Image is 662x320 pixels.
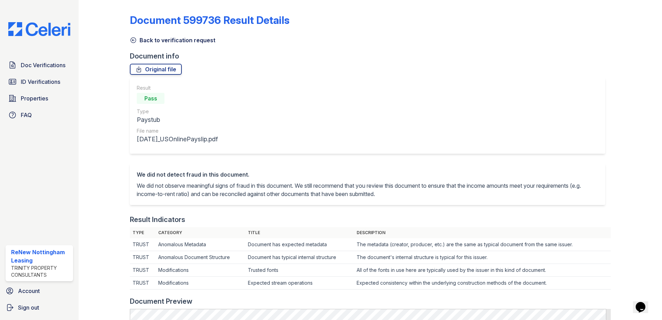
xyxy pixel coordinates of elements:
span: Sign out [18,303,39,312]
div: Document info [130,51,611,61]
span: Doc Verifications [21,61,65,69]
td: The metadata (creator, producer, etc.) are the same as typical document from the same issuer. [354,238,611,251]
div: Paystub [137,115,218,125]
span: ID Verifications [21,78,60,86]
td: Expected stream operations [245,277,354,290]
td: Document has expected metadata [245,238,354,251]
td: TRUST [130,238,155,251]
td: Modifications [155,264,245,277]
td: Anomalous Metadata [155,238,245,251]
span: Properties [21,94,48,103]
iframe: chat widget [633,292,655,313]
span: FAQ [21,111,32,119]
th: Description [354,227,611,238]
div: Type [137,108,218,115]
th: Title [245,227,354,238]
a: Account [3,284,76,298]
a: Doc Verifications [6,58,73,72]
span: Account [18,287,40,295]
div: ReNew Nottingham Leasing [11,248,70,265]
a: Properties [6,91,73,105]
div: We did not detect fraud in this document. [137,170,598,179]
a: Sign out [3,301,76,314]
td: TRUST [130,251,155,264]
p: We did not observe meaningful signs of fraud in this document. We still recommend that you review... [137,181,598,198]
th: Type [130,227,155,238]
div: Result [137,85,218,91]
td: The document's internal structure is typical for this issuer. [354,251,611,264]
td: Document has typical internal structure [245,251,354,264]
img: CE_Logo_Blue-a8612792a0a2168367f1c8372b55b34899dd931a85d93a1a3d3e32e68fde9ad4.png [3,22,76,36]
div: File name [137,127,218,134]
div: [DATE]_USOnlinePayslip.pdf [137,134,218,144]
th: Category [155,227,245,238]
a: Document 599736 Result Details [130,14,289,26]
td: Trusted fonts [245,264,354,277]
td: TRUST [130,277,155,290]
td: TRUST [130,264,155,277]
div: Document Preview [130,296,193,306]
td: All of the fonts in use here are typically used by the issuer in this kind of document. [354,264,611,277]
a: Original file [130,64,182,75]
div: Result Indicators [130,215,185,224]
td: Expected consistency within the underlying construction methods of the document. [354,277,611,290]
td: Modifications [155,277,245,290]
a: ID Verifications [6,75,73,89]
td: Anomalous Document Structure [155,251,245,264]
a: FAQ [6,108,73,122]
div: Trinity Property Consultants [11,265,70,278]
a: Back to verification request [130,36,215,44]
div: Pass [137,93,164,104]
